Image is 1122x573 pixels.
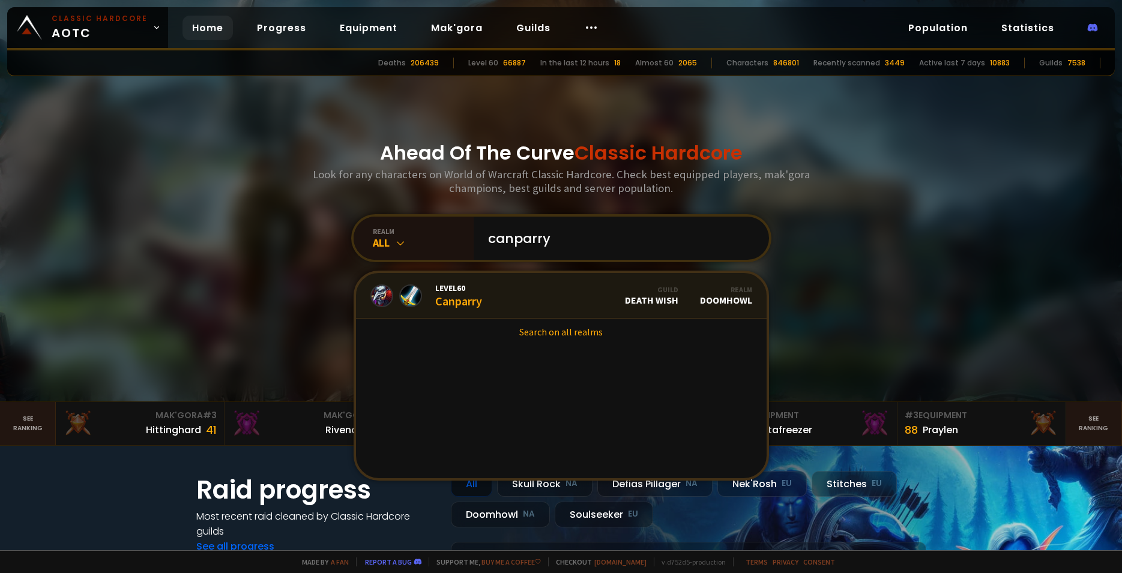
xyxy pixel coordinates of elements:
[625,285,678,294] div: Guild
[773,58,799,68] div: 846801
[990,58,1010,68] div: 10883
[813,58,880,68] div: Recently scanned
[225,402,393,445] a: Mak'Gora#2Rivench100
[435,283,482,308] div: Canparry
[421,16,492,40] a: Mak'gora
[468,58,498,68] div: Level 60
[435,283,482,293] span: Level 60
[56,402,224,445] a: Mak'Gora#3Hittinghard41
[196,471,436,509] h1: Raid progress
[331,557,349,566] a: a fan
[803,557,835,566] a: Consent
[597,471,713,497] div: Defias Pillager
[503,58,526,68] div: 66887
[63,409,216,422] div: Mak'Gora
[905,409,918,421] span: # 3
[232,409,385,422] div: Mak'Gora
[356,319,767,345] a: Search on all realms
[678,58,697,68] div: 2065
[717,471,807,497] div: Nek'Rosh
[196,509,436,539] h4: Most recent raid cleaned by Classic Hardcore guilds
[700,285,752,294] div: Realm
[746,557,768,566] a: Terms
[729,402,897,445] a: #2Equipment88Notafreezer
[905,422,918,438] div: 88
[451,471,492,497] div: All
[555,502,653,527] div: Soulseeker
[575,139,743,166] span: Classic Hardcore
[429,557,541,566] span: Support me,
[885,58,905,68] div: 3449
[548,557,647,566] span: Checkout
[635,58,674,68] div: Almost 60
[992,16,1064,40] a: Statistics
[373,227,474,236] div: realm
[919,58,985,68] div: Active last 7 days
[1066,402,1122,445] a: Seeranking
[451,502,550,527] div: Doomhowl
[325,422,363,437] div: Rivench
[755,422,812,437] div: Notafreezer
[872,478,882,490] small: EU
[356,273,767,319] a: Level60CanparryGuildDeath WishRealmDoomhowl
[614,58,621,68] div: 18
[566,478,578,490] small: NA
[146,422,201,437] div: Hittinghard
[52,13,148,24] small: Classic Hardcore
[899,16,977,40] a: Population
[196,539,274,553] a: See all progress
[295,557,349,566] span: Made by
[411,58,439,68] div: 206439
[182,16,233,40] a: Home
[378,58,406,68] div: Deaths
[247,16,316,40] a: Progress
[7,7,168,48] a: Classic HardcoreAOTC
[782,478,792,490] small: EU
[1067,58,1085,68] div: 7538
[380,139,743,167] h1: Ahead Of The Curve
[625,285,678,306] div: Death Wish
[812,471,897,497] div: Stitches
[654,557,726,566] span: v. d752d5 - production
[481,557,541,566] a: Buy me a coffee
[1039,58,1063,68] div: Guilds
[897,402,1066,445] a: #3Equipment88Praylen
[737,409,890,422] div: Equipment
[203,409,217,421] span: # 3
[523,508,535,520] small: NA
[330,16,407,40] a: Equipment
[540,58,609,68] div: In the last 12 hours
[726,58,768,68] div: Characters
[905,409,1058,422] div: Equipment
[481,217,755,260] input: Search a character...
[594,557,647,566] a: [DOMAIN_NAME]
[923,422,958,437] div: Praylen
[52,13,148,42] span: AOTC
[497,471,593,497] div: Skull Rock
[628,508,638,520] small: EU
[206,422,217,438] div: 41
[686,478,698,490] small: NA
[773,557,798,566] a: Privacy
[700,285,752,306] div: Doomhowl
[365,557,412,566] a: Report a bug
[373,236,474,250] div: All
[507,16,560,40] a: Guilds
[308,167,815,195] h3: Look for any characters on World of Warcraft Classic Hardcore. Check best equipped players, mak'g...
